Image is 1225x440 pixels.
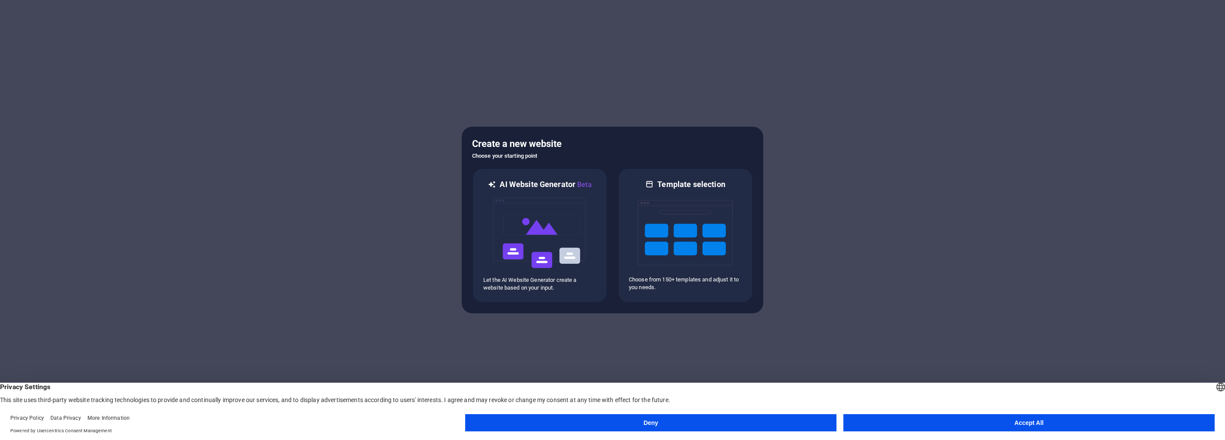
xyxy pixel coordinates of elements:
[657,179,725,190] h6: Template selection
[618,168,753,303] div: Template selectionChoose from 150+ templates and adjust it to you needs.
[472,151,753,161] h6: Choose your starting point
[483,276,596,292] p: Let the AI Website Generator create a website based on your input.
[472,168,607,303] div: AI Website GeneratorBetaaiLet the AI Website Generator create a website based on your input.
[629,276,742,291] p: Choose from 150+ templates and adjust it to you needs.
[492,190,587,276] img: ai
[575,181,592,189] span: Beta
[472,137,753,151] h5: Create a new website
[500,179,591,190] h6: AI Website Generator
